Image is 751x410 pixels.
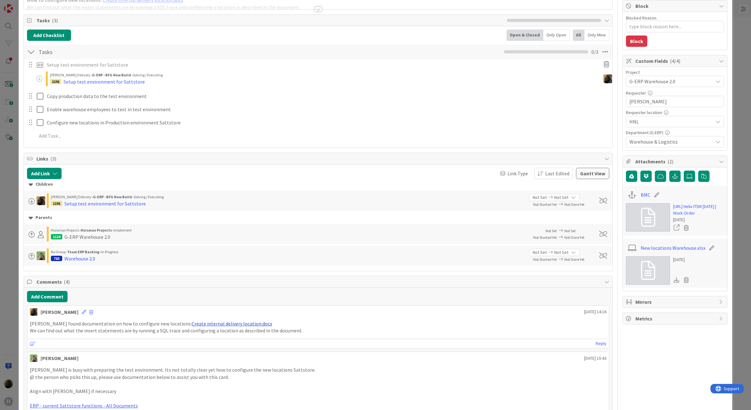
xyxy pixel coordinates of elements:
[47,93,608,100] p: Copy production data to the test environment
[192,320,272,327] a: Create internal delivery location.docx
[629,138,713,145] span: Warehouse & Logistics
[47,106,608,113] p: Enable warehouse employees to test in test environment
[51,194,93,199] span: [PERSON_NAME] Delivery ›
[114,228,132,232] span: Implement
[673,216,724,223] div: [DATE]
[673,203,724,216] a: [URL] Helix ITSM [DATE] | Work Order
[673,276,680,284] div: Download
[29,181,608,188] div: Children
[133,73,163,77] span: Solving / Executing
[596,340,606,347] a: Reply
[564,257,584,262] span: Not Done Yet
[667,158,673,165] span: ( 2 )
[64,200,146,207] div: Setup test environment for Sattstore
[673,256,691,263] div: [DATE]
[27,291,68,302] button: Add Comment
[533,194,547,201] span: Not Set
[30,320,607,327] p: [PERSON_NAME] found documentation on how to configure new locations:
[507,170,528,177] span: Link Type
[635,298,716,306] span: Mirrors
[30,388,607,395] p: Align with [PERSON_NAME] if necessary
[67,249,101,254] b: Team ERP Backlog ›
[101,249,118,254] span: In Progress
[93,194,134,199] b: G-ERP - BFG New Build ›
[534,168,573,179] button: Last Edited
[507,30,543,41] div: Open & Closed
[635,315,716,322] span: Metrics
[629,77,710,86] span: G-ERP Warehouse 2.0
[47,61,597,68] p: Setup test environment for Sattstore
[545,170,569,177] span: Last Edited
[573,30,584,41] div: All
[50,79,61,84] div: 1191
[626,110,724,115] div: Requester location
[63,78,145,85] div: Setup test environment for Sattstore
[64,279,70,285] span: ( 4 )
[51,249,67,254] span: No Group ›
[27,168,62,179] button: Add Link
[52,17,58,24] span: ( 3 )
[47,119,608,126] p: Configure new locations in Production environment Sattstore
[81,228,114,232] b: Huisman Projects ›
[64,255,95,262] div: Warehouse 2.0
[641,191,650,199] a: BMC
[533,235,557,240] span: Not Started Yet
[36,46,178,57] input: Add Checklist...
[603,74,612,83] img: ND
[533,202,557,207] span: Not Started Yet
[554,194,568,201] span: Not Set
[584,355,606,362] span: [DATE] 15:43
[635,57,716,65] span: Custom Fields
[30,374,607,381] p: @ the person who picks this up, please use documentation below to assist you with this card.
[36,278,601,286] span: Comments
[30,366,607,374] p: [PERSON_NAME] is busy with preparing the test environment. Its not totally clear yet how to confi...
[36,251,45,260] img: TT
[64,233,110,241] div: G-ERP Warehouse 2.0
[670,58,680,64] span: ( 4/4 )
[51,256,62,261] div: 763
[30,327,607,334] p: We can find out what the insert statements are by running a SQL trace and configuring a location ...
[13,1,29,8] span: Support
[51,201,62,206] div: 1191
[545,228,557,233] span: Not Set
[635,2,716,10] span: Block
[134,194,164,199] span: Solving / Executing
[92,73,133,77] b: G-ERP - BFG New Build ›
[584,309,606,315] span: [DATE] 14:16
[564,235,584,240] span: Not Done Yet
[30,308,37,316] img: ND
[30,402,138,409] a: ERP - current Sattstore functions - All Documents
[29,214,608,221] div: Parents
[626,15,656,21] label: Blocked Reason
[36,155,601,162] span: Links
[50,73,92,77] span: [PERSON_NAME] Delivery ›
[626,130,724,135] div: Department (G-ERP)
[30,354,37,362] img: TT
[629,117,710,126] span: HNL
[641,244,705,252] a: New locations Warehouse.xlsx
[584,30,609,41] div: Only Mine
[626,90,646,96] label: Requester
[51,234,62,239] div: 1129
[635,158,716,165] span: Attachments
[50,156,56,162] span: ( 3 )
[591,48,598,56] span: 0 / 3
[626,70,724,74] div: Project
[673,224,680,232] a: Open
[576,168,609,179] button: Gantt View
[564,228,576,233] span: Not Set
[533,257,557,262] span: Not Started Yet
[554,249,568,256] span: Not Set
[533,249,547,256] span: Not Set
[36,17,504,24] span: Tasks
[27,30,71,41] button: Add Checklist
[41,308,79,316] div: [PERSON_NAME]
[626,36,647,47] button: Block
[564,202,584,207] span: Not Done Yet
[51,228,81,232] span: Huisman Projects ›
[41,354,79,362] div: [PERSON_NAME]
[543,30,570,41] div: Only Open
[36,196,45,205] img: ND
